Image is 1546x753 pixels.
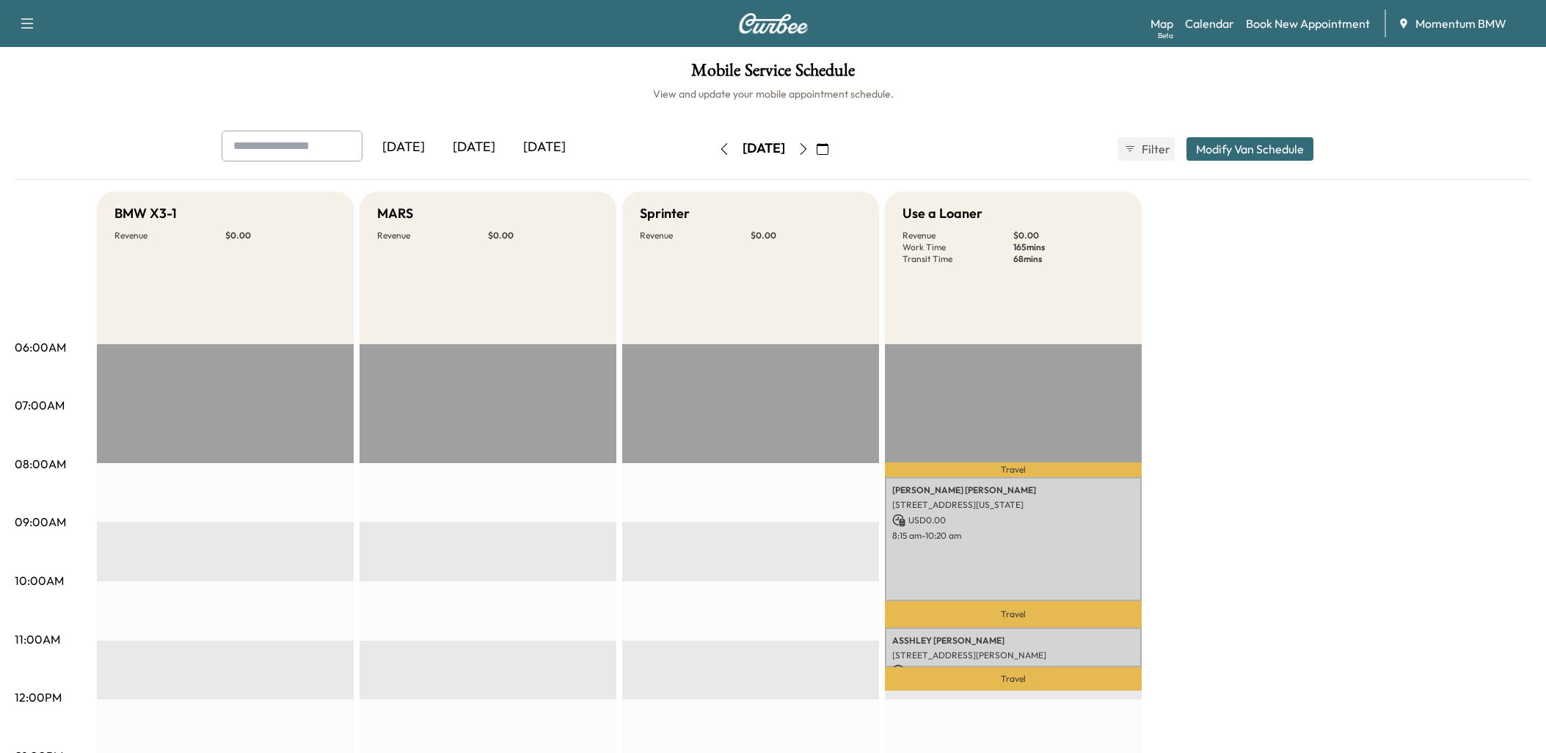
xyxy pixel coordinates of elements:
[1185,15,1234,32] a: Calendar
[377,230,488,241] p: Revenue
[1013,241,1124,253] p: 165 mins
[892,530,1134,542] p: 8:15 am - 10:20 am
[1158,30,1173,41] div: Beta
[892,635,1134,647] p: ASSHLEY [PERSON_NAME]
[439,131,509,164] div: [DATE]
[885,601,1142,627] p: Travel
[892,514,1134,527] p: USD 0.00
[1151,15,1173,32] a: MapBeta
[892,650,1134,661] p: [STREET_ADDRESS][PERSON_NAME]
[15,513,66,531] p: 09:00AM
[377,203,413,224] h5: MARS
[885,667,1142,691] p: Travel
[743,139,785,158] div: [DATE]
[1117,137,1175,161] button: Filter
[15,630,60,648] p: 11:00AM
[114,203,177,224] h5: BMW X3-1
[15,688,62,706] p: 12:00PM
[114,230,225,241] p: Revenue
[1186,137,1313,161] button: Modify Van Schedule
[368,131,439,164] div: [DATE]
[15,572,64,589] p: 10:00AM
[903,230,1013,241] p: Revenue
[892,664,1134,677] p: USD 0.00
[1246,15,1370,32] a: Book New Appointment
[892,484,1134,496] p: [PERSON_NAME] [PERSON_NAME]
[903,253,1013,265] p: Transit Time
[15,455,66,473] p: 08:00AM
[15,87,1531,101] h6: View and update your mobile appointment schedule.
[15,338,66,356] p: 06:00AM
[885,462,1142,477] p: Travel
[1013,230,1124,241] p: $ 0.00
[1415,15,1506,32] span: Momentum BMW
[903,241,1013,253] p: Work Time
[509,131,580,164] div: [DATE]
[640,203,690,224] h5: Sprinter
[738,13,809,34] img: Curbee Logo
[488,230,599,241] p: $ 0.00
[751,230,861,241] p: $ 0.00
[640,230,751,241] p: Revenue
[903,203,982,224] h5: Use a Loaner
[1013,253,1124,265] p: 68 mins
[15,62,1531,87] h1: Mobile Service Schedule
[892,499,1134,511] p: [STREET_ADDRESS][US_STATE]
[1142,140,1168,158] span: Filter
[225,230,336,241] p: $ 0.00
[15,396,65,414] p: 07:00AM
